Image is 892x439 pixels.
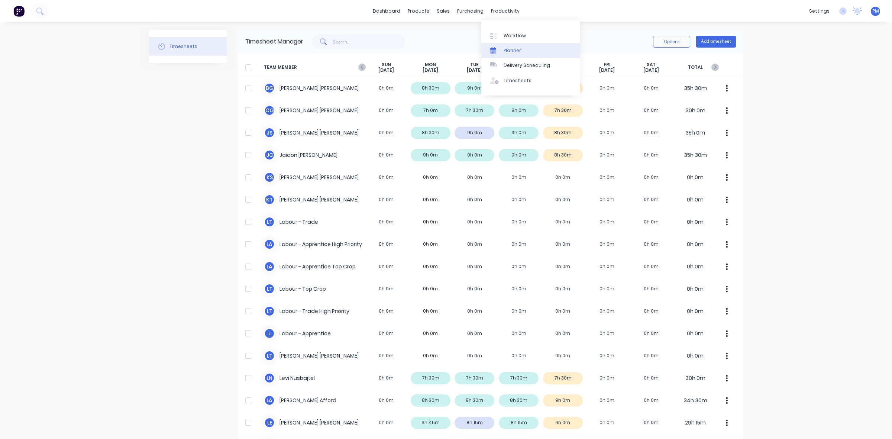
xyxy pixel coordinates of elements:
span: FRI [604,62,611,68]
a: dashboard [369,6,404,17]
div: productivity [487,6,523,17]
a: Planner [481,43,580,58]
input: Search... [333,34,405,49]
a: Timesheets [481,73,580,88]
span: [DATE] [467,67,482,73]
span: SAT [647,62,656,68]
span: TUE [470,62,479,68]
button: Timesheets [149,37,227,56]
span: [DATE] [643,67,659,73]
div: products [404,6,433,17]
div: sales [433,6,453,17]
span: [DATE] [378,67,394,73]
span: [DATE] [423,67,438,73]
div: Timesheets [169,43,197,50]
div: Planner [504,47,521,54]
div: Timesheet Manager [245,37,303,46]
span: SUN [382,62,391,68]
span: TEAM MEMBER [264,62,364,73]
button: Add timesheet [696,36,736,48]
span: MON [425,62,436,68]
a: Delivery Scheduling [481,58,580,73]
div: Timesheets [504,77,531,84]
div: purchasing [453,6,487,17]
div: settings [805,6,833,17]
button: Options [653,36,690,48]
a: Workflow [481,28,580,43]
img: Factory [13,6,25,17]
span: PM [872,8,879,14]
span: TOTAL [673,62,717,73]
div: Delivery Scheduling [504,62,550,69]
div: Workflow [504,32,526,39]
span: [DATE] [599,67,615,73]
